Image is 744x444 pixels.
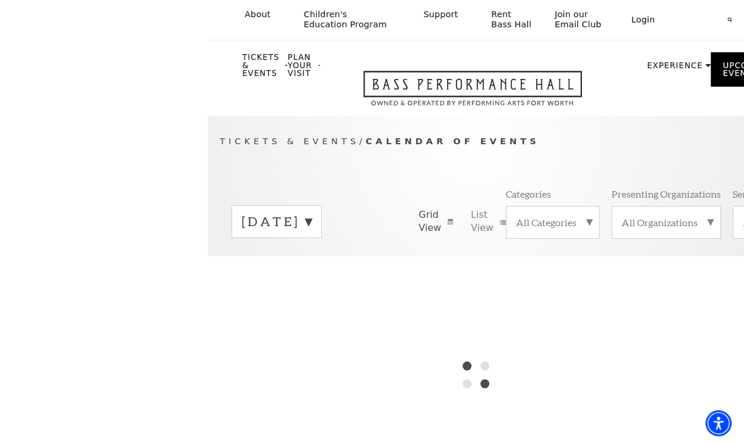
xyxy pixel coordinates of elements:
[471,208,497,235] span: List View
[423,9,458,20] p: Support
[220,134,732,149] p: /
[242,213,312,231] label: [DATE]
[622,216,711,229] label: All Organizations
[516,216,590,229] label: All Categories
[303,9,390,30] p: Children's Education Program
[242,53,282,84] p: Tickets & Events
[220,136,359,146] span: Tickets & Events
[705,410,732,436] div: Accessibility Menu
[674,14,716,26] select: Select:
[419,208,445,235] span: Grid View
[647,62,703,76] p: Experience
[491,9,533,30] p: Rent Bass Hall
[506,188,551,200] p: Categories
[245,9,270,20] p: About
[366,136,540,146] span: Calendar of Events
[612,188,721,200] p: Presenting Organizations
[622,5,664,34] a: Login
[287,53,315,84] p: Plan Your Visit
